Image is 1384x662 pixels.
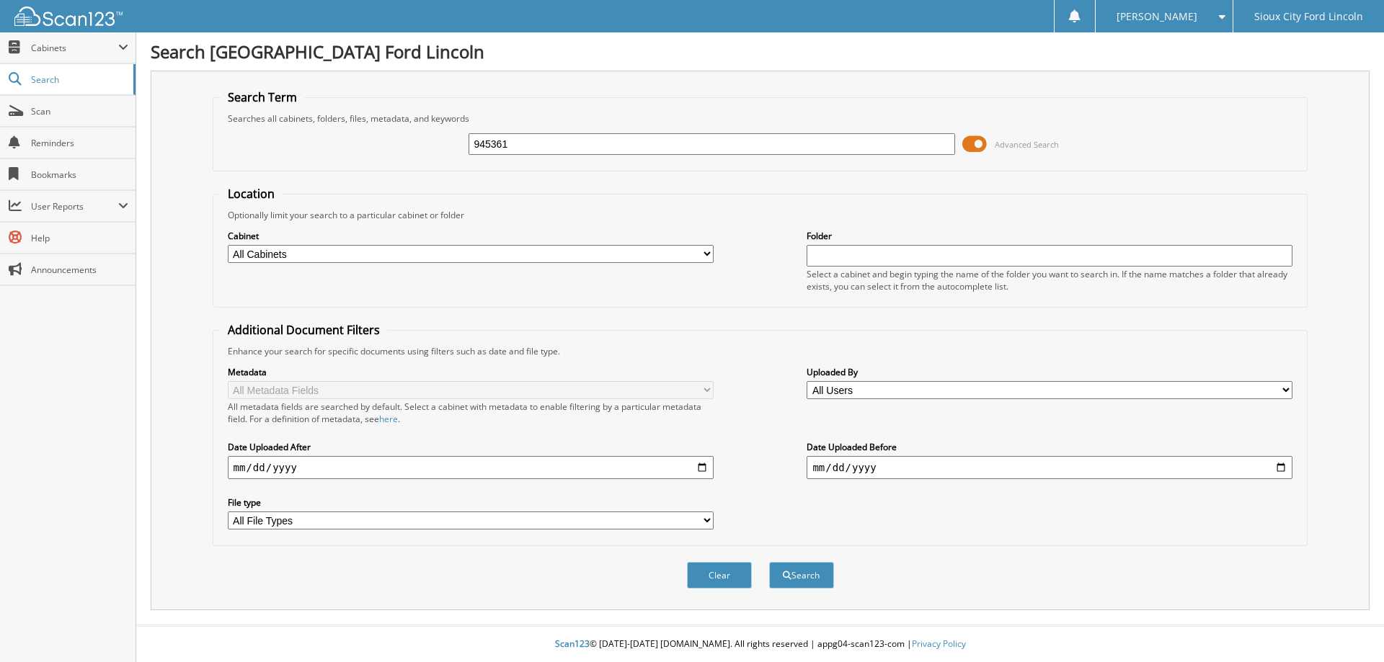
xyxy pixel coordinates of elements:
span: [PERSON_NAME] [1117,12,1197,21]
input: end [807,456,1292,479]
label: Folder [807,230,1292,242]
a: Privacy Policy [912,638,966,650]
div: Select a cabinet and begin typing the name of the folder you want to search in. If the name match... [807,268,1292,292]
button: Search [769,562,834,589]
span: User Reports [31,200,118,213]
legend: Search Term [221,89,304,105]
label: Cabinet [228,230,714,242]
span: Scan [31,105,128,117]
label: Uploaded By [807,366,1292,378]
span: Advanced Search [995,139,1059,150]
button: Clear [687,562,752,589]
span: Bookmarks [31,169,128,181]
span: Search [31,73,126,86]
div: Optionally limit your search to a particular cabinet or folder [221,209,1300,221]
div: Searches all cabinets, folders, files, metadata, and keywords [221,112,1300,125]
legend: Additional Document Filters [221,322,387,338]
input: start [228,456,714,479]
div: © [DATE]-[DATE] [DOMAIN_NAME]. All rights reserved | appg04-scan123-com | [136,627,1384,662]
label: Date Uploaded Before [807,441,1292,453]
label: File type [228,496,714,509]
iframe: Chat Widget [1312,593,1384,662]
label: Date Uploaded After [228,441,714,453]
a: here [379,413,398,425]
span: Announcements [31,264,128,276]
div: Enhance your search for specific documents using filters such as date and file type. [221,345,1300,357]
h1: Search [GEOGRAPHIC_DATA] Ford Lincoln [151,40,1370,63]
div: All metadata fields are searched by default. Select a cabinet with metadata to enable filtering b... [228,401,714,425]
span: Reminders [31,137,128,149]
label: Metadata [228,366,714,378]
legend: Location [221,186,282,202]
span: Cabinets [31,42,118,54]
span: Help [31,232,128,244]
img: scan123-logo-white.svg [14,6,123,26]
span: Scan123 [555,638,590,650]
span: Sioux City Ford Lincoln [1254,12,1363,21]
